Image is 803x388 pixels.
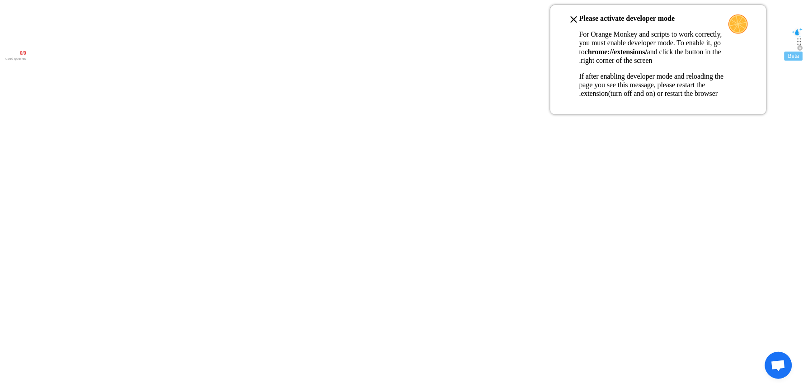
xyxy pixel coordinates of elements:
[5,57,26,61] span: used queries
[5,51,26,57] span: 0 / 0
[765,352,792,379] a: Open chat
[579,14,728,23] h3: Please activate developer mode
[585,48,647,56] b: chrome://extensions/
[728,14,748,34] img: OrangeMonkey Logo
[784,52,803,61] div: Beta
[579,72,728,98] p: If after enabling developer mode and reloading the page you see this message, please restart the ...
[579,30,728,65] p: For Orange Monkey and scripts to work correctly, you must enable developer mode. To enable it, go...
